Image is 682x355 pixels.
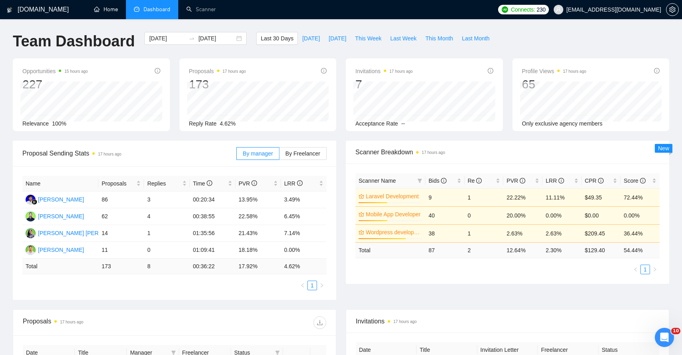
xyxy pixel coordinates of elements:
span: filter [416,175,424,187]
td: 01:09:41 [190,242,235,259]
td: $0.00 [582,206,621,224]
a: SS[PERSON_NAME] [PERSON_NAME] [26,229,132,236]
a: Laravel Development [366,192,421,201]
div: 173 [189,77,246,92]
span: right [319,283,324,288]
td: 36.44% [620,224,660,242]
span: Opportunities [22,66,88,76]
a: AC[PERSON_NAME] [26,246,84,253]
span: Time [193,180,212,187]
th: Name [22,176,98,191]
span: Reply Rate [189,120,217,127]
div: 65 [522,77,586,92]
time: 17 hours ago [422,150,445,155]
td: 72.44% [620,188,660,206]
a: 1 [641,265,650,274]
span: swap-right [189,35,195,42]
span: [DATE] [302,34,320,43]
button: [DATE] [298,32,324,45]
img: gigradar-bm.png [32,199,37,205]
td: 11 [98,242,144,259]
span: LRR [284,180,303,187]
span: Proposals [189,66,246,76]
iframe: Intercom live chat [655,328,674,347]
td: 0.00% [542,206,582,224]
li: Previous Page [631,265,640,274]
li: 1 [307,281,317,290]
td: 11.11% [542,188,582,206]
div: 7 [355,77,413,92]
img: SK [26,211,36,221]
td: 0 [465,206,504,224]
td: 7.14% [281,225,327,242]
time: 17 hours ago [563,69,586,74]
span: 100% [52,120,66,127]
span: info-circle [476,178,482,183]
td: 173 [98,259,144,274]
button: download [313,316,326,329]
td: Total [22,259,98,274]
img: logo [7,4,12,16]
td: 12.64 % [503,242,542,258]
td: 4.62 % [281,259,327,274]
button: setting [666,3,679,16]
span: Last 30 Days [261,34,293,43]
th: Proposals [98,176,144,191]
td: 0.00% [620,206,660,224]
a: setting [666,6,679,13]
a: SK[PERSON_NAME] [26,213,84,219]
div: [PERSON_NAME] [PERSON_NAME] [38,229,132,237]
a: homeHome [94,6,118,13]
td: 00:20:34 [190,191,235,208]
span: New [658,145,669,152]
span: filter [417,178,422,183]
span: [DATE] [329,34,346,43]
li: Previous Page [298,281,307,290]
span: Scanner Name [359,177,396,184]
td: 2.30 % [542,242,582,258]
span: Last Month [462,34,489,43]
td: 86 [98,191,144,208]
span: dashboard [134,6,140,12]
span: info-circle [321,68,327,74]
span: info-circle [155,68,160,74]
time: 17 hours ago [389,69,413,74]
td: 1 [465,188,504,206]
img: upwork-logo.png [502,6,508,13]
span: Scanner Breakdown [355,147,660,157]
span: Score [624,177,645,184]
span: CPR [585,177,604,184]
td: 22.22% [503,188,542,206]
td: 62 [98,208,144,225]
li: Next Page [317,281,327,290]
span: right [652,267,657,272]
span: This Month [425,34,453,43]
td: 38 [425,224,465,242]
button: left [298,281,307,290]
span: Profile Views [522,66,586,76]
time: 17 hours ago [98,152,121,156]
span: 4.62% [220,120,236,127]
span: This Week [355,34,381,43]
td: 87 [425,242,465,258]
td: 9 [425,188,465,206]
td: 17.92 % [235,259,281,274]
td: 2.63% [542,224,582,242]
td: Total [355,242,425,258]
td: 8 [144,259,189,274]
span: PVR [239,180,257,187]
td: $49.35 [582,188,621,206]
a: 1 [308,281,317,290]
td: 4 [144,208,189,225]
th: Replies [144,176,189,191]
td: $209.45 [582,224,621,242]
a: Wordpress development [366,228,421,237]
span: LRR [546,177,564,184]
li: Next Page [650,265,660,274]
td: 00:36:22 [190,259,235,274]
td: 3 [144,191,189,208]
td: 1 [144,225,189,242]
div: 227 [22,77,88,92]
span: -- [401,120,405,127]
